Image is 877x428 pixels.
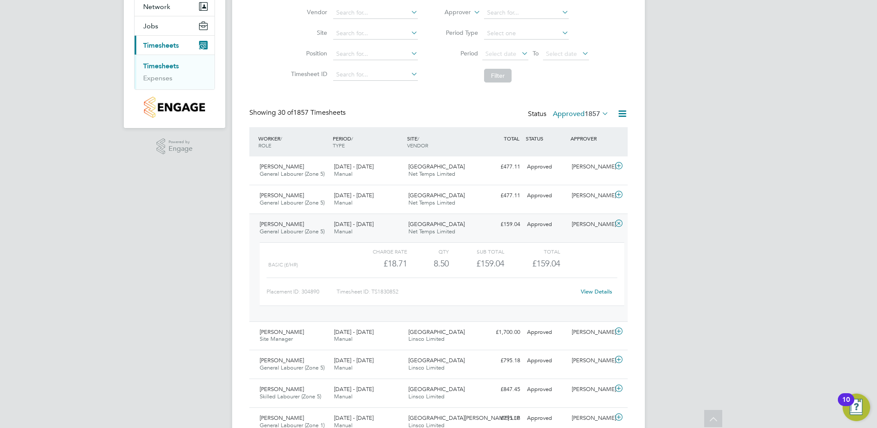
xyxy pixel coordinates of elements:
span: [GEOGRAPHIC_DATA][PERSON_NAME] LLP [408,414,520,422]
span: [PERSON_NAME] [260,357,304,364]
div: Approved [524,160,568,174]
div: Approved [524,382,568,397]
span: [PERSON_NAME] [260,414,304,422]
input: Search for... [333,69,418,81]
span: 1857 [585,110,600,118]
span: [GEOGRAPHIC_DATA] [408,220,465,228]
a: Powered byEngage [156,138,193,155]
span: Timesheets [143,41,179,49]
input: Search for... [333,28,418,40]
span: [DATE] - [DATE] [334,163,374,170]
div: 8.50 [407,257,449,271]
span: [DATE] - [DATE] [334,192,374,199]
span: 1857 Timesheets [278,108,346,117]
span: [DATE] - [DATE] [334,357,374,364]
div: Showing [249,108,347,117]
span: [DATE] - [DATE] [334,220,374,228]
span: [DATE] - [DATE] [334,385,374,393]
span: ROLE [258,142,271,149]
span: [DATE] - [DATE] [334,414,374,422]
span: [PERSON_NAME] [260,192,304,199]
span: [GEOGRAPHIC_DATA] [408,328,465,336]
div: Timesheet ID: TS1830852 [337,285,575,299]
a: View Details [581,288,612,295]
div: [PERSON_NAME] [568,382,613,397]
div: Placement ID: 304890 [267,285,337,299]
button: Open Resource Center, 10 new notifications [843,394,870,421]
span: Net Temps Limited [408,228,455,235]
div: £847.45 [479,382,524,397]
span: Engage [169,145,193,153]
span: Net Temps Limited [408,170,455,177]
span: [GEOGRAPHIC_DATA] [408,192,465,199]
a: Expenses [143,74,172,82]
div: Approved [524,411,568,425]
div: [PERSON_NAME] [568,189,613,203]
div: Total [504,246,560,257]
span: Select date [546,50,577,58]
span: VENDOR [407,142,428,149]
span: Site Manager [260,335,293,342]
span: / [351,135,353,142]
div: [PERSON_NAME] [568,411,613,425]
img: countryside-properties-logo-retina.png [144,97,205,118]
div: Approved [524,325,568,339]
div: SITE [405,131,479,153]
span: £159.04 [532,258,560,269]
span: [GEOGRAPHIC_DATA] [408,357,465,364]
span: / [417,135,419,142]
span: Manual [334,199,353,206]
button: Timesheets [135,36,215,55]
span: TYPE [333,142,345,149]
span: Skilled Labourer (Zone 5) [260,393,321,400]
span: TOTAL [504,135,519,142]
div: [PERSON_NAME] [568,160,613,174]
span: Select date [485,50,516,58]
div: [PERSON_NAME] [568,217,613,232]
div: PERIOD [331,131,405,153]
input: Search for... [333,48,418,60]
span: [PERSON_NAME] [260,328,304,336]
label: Period [439,49,478,57]
div: [PERSON_NAME] [568,354,613,368]
label: Timesheet ID [288,70,327,78]
span: Manual [334,335,353,342]
div: Approved [524,189,568,203]
span: General Labourer (Zone 5) [260,170,325,177]
span: Linsco Limited [408,335,445,342]
span: [PERSON_NAME] [260,385,304,393]
label: Period Type [439,29,478,37]
button: Filter [484,69,512,83]
span: Basic (£/HR) [268,262,298,268]
label: Position [288,49,327,57]
button: Jobs [135,16,215,35]
span: [GEOGRAPHIC_DATA] [408,385,465,393]
span: [PERSON_NAME] [260,163,304,170]
label: Site [288,29,327,37]
div: £477.11 [479,189,524,203]
span: Linsco Limited [408,393,445,400]
div: £795.18 [479,354,524,368]
div: £477.11 [479,160,524,174]
div: Charge rate [352,246,407,257]
input: Search for... [333,7,418,19]
div: Timesheets [135,55,215,89]
div: WORKER [256,131,331,153]
span: [DATE] - [DATE] [334,328,374,336]
span: Manual [334,170,353,177]
span: Manual [334,364,353,371]
div: £1,700.00 [479,325,524,339]
input: Search for... [484,7,569,19]
div: £795.18 [479,411,524,425]
span: General Labourer (Zone 5) [260,228,325,235]
span: / [280,135,282,142]
span: Manual [334,228,353,235]
div: £18.71 [352,257,407,271]
span: [GEOGRAPHIC_DATA] [408,163,465,170]
div: 10 [842,400,850,411]
div: STATUS [524,131,568,146]
div: £159.04 [449,257,504,271]
div: [PERSON_NAME] [568,325,613,339]
label: Approved [553,110,609,118]
span: Network [143,3,170,11]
